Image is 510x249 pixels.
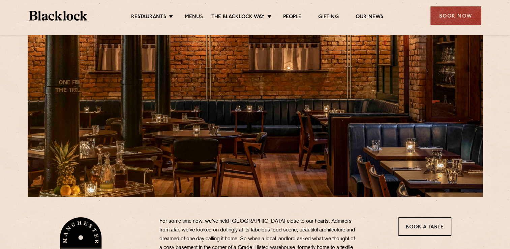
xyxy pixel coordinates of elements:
a: Restaurants [131,14,166,21]
a: Our News [356,14,384,21]
a: Gifting [318,14,338,21]
a: People [283,14,301,21]
a: Menus [185,14,203,21]
img: BL_Textured_Logo-footer-cropped.svg [29,11,88,21]
div: Book Now [430,6,481,25]
a: Book a Table [398,217,451,236]
a: The Blacklock Way [211,14,265,21]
